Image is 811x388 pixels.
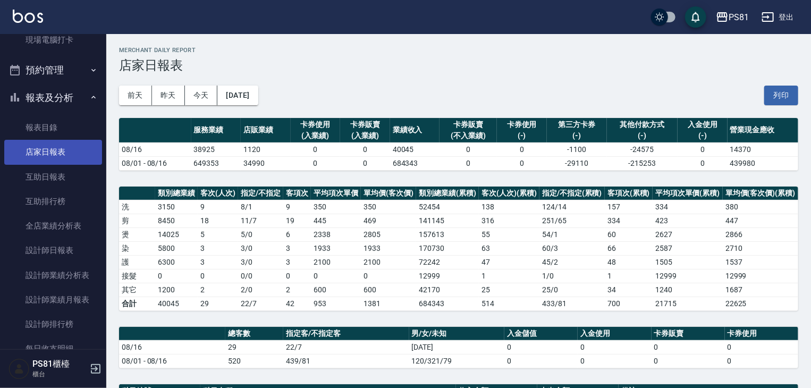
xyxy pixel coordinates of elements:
td: 2 / 0 [238,283,283,297]
td: 08/16 [119,340,225,354]
td: 0 [440,156,497,170]
div: 卡券使用 [500,119,544,130]
th: 總客數 [225,327,283,341]
td: 42170 [416,283,479,297]
td: 08/01 - 08/16 [119,156,191,170]
th: 客次(人次) [198,187,238,200]
td: 0 [678,156,728,170]
td: -1100 [547,142,607,156]
td: 0 [504,354,578,368]
div: 其他付款方式 [610,119,675,130]
td: 0 [652,340,725,354]
td: 0 [578,340,651,354]
td: 2587 [653,241,723,255]
th: 類別總業績(累積) [416,187,479,200]
td: 0 [725,354,798,368]
td: 2100 [361,255,416,269]
td: 3 / 0 [238,241,283,255]
td: 22/7 [238,297,283,310]
div: (入業績) [293,130,338,141]
th: 客項次(累積) [605,187,653,200]
div: 卡券販賣 [442,119,494,130]
td: 3 [283,255,311,269]
td: 157613 [416,227,479,241]
td: 08/16 [119,142,191,156]
td: 40045 [155,297,198,310]
td: 600 [361,283,416,297]
td: 0 [497,156,547,170]
td: 洗 [119,200,155,214]
td: 469 [361,214,416,227]
td: 21715 [653,297,723,310]
div: 第三方卡券 [550,119,604,130]
td: 1 [479,269,539,283]
th: 類別總業績 [155,187,198,200]
th: 卡券販賣 [652,327,725,341]
div: (-) [610,130,675,141]
a: 報表目錄 [4,115,102,140]
td: 34 [605,283,653,297]
td: 60 [605,227,653,241]
td: 3 [198,255,238,269]
td: 5800 [155,241,198,255]
th: 指定/不指定(累積) [539,187,605,200]
td: 0 [497,142,547,156]
td: 22/7 [283,340,409,354]
td: 38925 [191,142,241,156]
div: PS81 [729,11,749,24]
td: 9 [198,200,238,214]
td: 3 [283,241,311,255]
td: 0 [340,142,390,156]
td: 380 [723,200,798,214]
td: 8 / 1 [238,200,283,214]
td: 19 [283,214,311,227]
div: (-) [550,130,604,141]
td: 22625 [723,297,798,310]
a: 設計師業績月報表 [4,288,102,312]
td: 42 [283,297,311,310]
a: 設計師日報表 [4,238,102,263]
td: 染 [119,241,155,255]
td: 439/81 [283,354,409,368]
div: (-) [680,130,725,141]
th: 客次(人次)(累積) [479,187,539,200]
a: 互助排行榜 [4,189,102,214]
td: 34990 [241,156,291,170]
img: Logo [13,10,43,23]
td: 25 / 0 [539,283,605,297]
td: 12999 [723,269,798,283]
td: 447 [723,214,798,227]
th: 入金儲值 [504,327,578,341]
td: 1537 [723,255,798,269]
td: 45 / 2 [539,255,605,269]
td: 5 / 0 [238,227,283,241]
h3: 店家日報表 [119,58,798,73]
td: 11 / 7 [238,214,283,227]
td: 953 [311,297,361,310]
td: -215253 [607,156,678,170]
td: 47 [479,255,539,269]
p: 櫃台 [32,369,87,379]
td: 0 [291,142,341,156]
td: 600 [311,283,361,297]
td: 0 [578,354,651,368]
button: save [685,6,706,28]
td: -24575 [607,142,678,156]
td: 2338 [311,227,361,241]
th: 平均項次單價 [311,187,361,200]
td: 66 [605,241,653,255]
td: 2805 [361,227,416,241]
td: 1505 [653,255,723,269]
td: 9 [283,200,311,214]
td: 423 [653,214,723,227]
th: 服務業績 [191,118,241,143]
th: 營業現金應收 [728,118,798,143]
td: 3150 [155,200,198,214]
td: 0 [440,142,497,156]
td: 124 / 14 [539,200,605,214]
td: 0 [155,269,198,283]
td: 350 [311,200,361,214]
td: 514 [479,297,539,310]
td: 120/321/79 [409,354,505,368]
td: 0 [340,156,390,170]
